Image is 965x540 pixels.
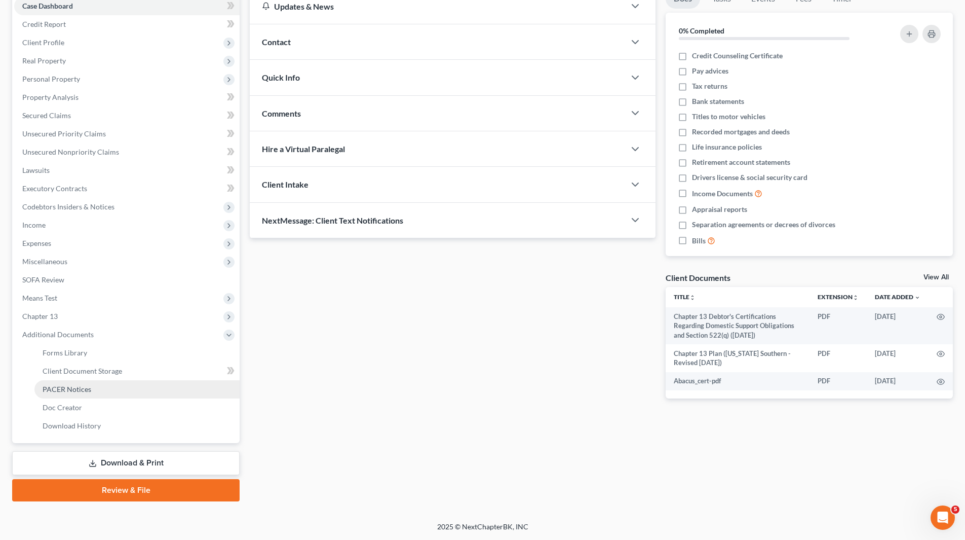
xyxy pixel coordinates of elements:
div: 2025 © NextChapterBK, INC [194,522,771,540]
td: PDF [809,344,867,372]
span: Comments [262,109,301,118]
span: Titles to motor vehicles [692,112,765,122]
a: Property Analysis [14,88,240,106]
span: Bank statements [692,96,744,106]
a: Executory Contracts [14,179,240,198]
a: Secured Claims [14,106,240,125]
span: Codebtors Insiders & Notices [22,202,114,211]
td: PDF [809,307,867,344]
span: Tax returns [692,81,727,91]
td: PDF [809,372,867,390]
iframe: Intercom live chat [931,506,955,530]
span: Appraisal reports [692,204,747,214]
span: Bills [692,236,706,246]
span: Real Property [22,56,66,65]
span: Quick Info [262,73,300,82]
a: Extensionunfold_more [818,293,859,301]
a: Credit Report [14,15,240,33]
a: Download History [34,417,240,435]
td: Abacus_cert-pdf [666,372,809,390]
span: Means Test [22,294,57,302]
span: 5 [951,506,959,514]
a: Download & Print [12,451,240,475]
a: Unsecured Priority Claims [14,125,240,143]
td: [DATE] [867,344,929,372]
a: Forms Library [34,344,240,362]
a: Doc Creator [34,399,240,417]
span: Client Intake [262,179,308,189]
a: Titleunfold_more [674,293,696,301]
td: [DATE] [867,372,929,390]
span: Doc Creator [43,403,82,412]
span: Case Dashboard [22,2,73,10]
a: Client Document Storage [34,362,240,380]
span: Executory Contracts [22,184,87,193]
span: Credit Report [22,20,66,28]
a: SOFA Review [14,271,240,289]
a: Date Added expand_more [875,293,920,301]
span: Pay advices [692,66,728,76]
span: Download History [43,421,101,430]
span: NextMessage: Client Text Notifications [262,215,403,225]
a: Review & File [12,479,240,501]
span: Contact [262,37,291,47]
td: Chapter 13 Plan ([US_STATE] Southern - Revised [DATE]) [666,344,809,372]
span: Client Document Storage [43,367,122,375]
span: Miscellaneous [22,257,67,266]
span: Unsecured Nonpriority Claims [22,148,119,156]
span: Recorded mortgages and deeds [692,127,790,137]
span: Hire a Virtual Paralegal [262,144,345,154]
span: Additional Documents [22,330,94,339]
a: View All [923,274,949,281]
span: Income [22,221,46,229]
span: Client Profile [22,38,64,47]
div: Client Documents [666,272,730,283]
span: Income Documents [692,189,753,199]
span: Unsecured Priority Claims [22,129,106,138]
span: Secured Claims [22,111,71,120]
i: expand_more [914,295,920,301]
i: unfold_more [853,295,859,301]
span: Life insurance policies [692,142,762,152]
span: Expenses [22,239,51,247]
i: unfold_more [689,295,696,301]
span: Lawsuits [22,166,50,174]
span: Drivers license & social security card [692,172,807,183]
span: Property Analysis [22,93,79,101]
span: SOFA Review [22,275,64,284]
strong: 0% Completed [679,26,724,35]
a: PACER Notices [34,380,240,399]
a: Unsecured Nonpriority Claims [14,143,240,161]
span: Forms Library [43,348,87,357]
span: Chapter 13 [22,312,58,320]
a: Lawsuits [14,161,240,179]
td: Chapter 13 Debtor's Certifications Regarding Domestic Support Obligations and Section 522(q) ([DA... [666,307,809,344]
span: Personal Property [22,75,80,83]
td: [DATE] [867,307,929,344]
span: Separation agreements or decrees of divorces [692,220,835,230]
div: Updates & News [262,1,613,12]
span: Credit Counseling Certificate [692,51,783,61]
span: Retirement account statements [692,157,790,167]
span: PACER Notices [43,385,91,393]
